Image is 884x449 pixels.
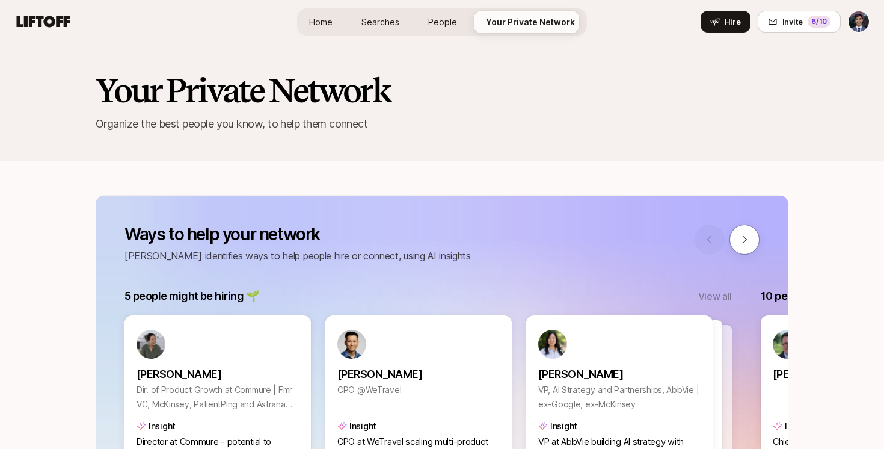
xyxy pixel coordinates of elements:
p: Dir. of Product Growth at Commure | Fmr VC, McKinsey, PatientPing and Astrana CoS. [137,383,299,412]
p: Insight [349,419,376,433]
p: [PERSON_NAME] [137,366,299,383]
a: Searches [352,11,409,33]
img: b086f479_5cbd_46db_a0d1_1935c710145d.jpg [773,330,802,359]
p: Insight [550,419,577,433]
p: CPO @WeTravel [337,383,500,397]
p: [PERSON_NAME] [337,366,500,383]
a: Home [299,11,342,33]
p: Insight [785,419,812,433]
p: Ways to help your network [124,224,471,244]
p: [PERSON_NAME] [538,366,701,383]
p: Insight [149,419,176,433]
a: Your Private Network [476,11,585,33]
p: Organize the best people you know, to help them connect [96,116,788,132]
div: 6 /10 [808,16,830,28]
p: 5 people might be hiring 🌱 [124,288,259,305]
img: a8cbebfc_0e44_4441_865e_9bd2f0cc6ecb.jpg [337,330,366,359]
button: Invite6/10 [758,11,841,33]
button: View all [698,288,732,304]
button: Hire [701,11,750,33]
img: f254fb60_7890_4a9d_808a_d0050e689280.jpg [137,330,165,359]
a: [PERSON_NAME] [137,359,299,383]
span: Searches [361,16,399,28]
span: Your Private Network [486,16,575,28]
span: Hire [725,16,741,28]
span: Home [309,16,333,28]
a: [PERSON_NAME] [538,359,701,383]
a: [PERSON_NAME] [337,359,500,383]
img: 9e0857e6_7faf_4fbe_90ec_007dc4db60a7.jfif [538,330,567,359]
span: People [428,16,457,28]
p: [PERSON_NAME] identifies ways to help people hire or connect, using AI insights [124,248,471,264]
a: People [419,11,467,33]
p: VP, AI Strategy and Partnerships, AbbVie | ex-Google, ex-McKinsey [538,383,701,412]
img: Avi Saraf [849,11,869,32]
span: Invite [782,16,803,28]
h2: Your Private Network [96,72,788,108]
